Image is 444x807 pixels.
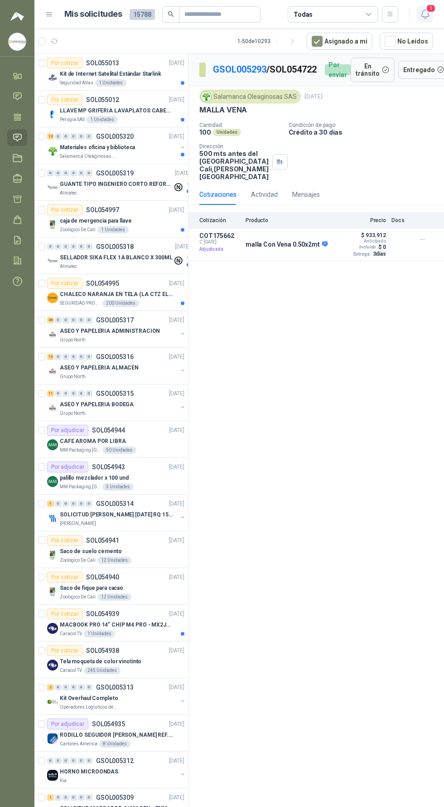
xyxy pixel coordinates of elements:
[47,684,54,690] div: 2
[78,501,85,507] div: 0
[92,464,125,470] p: SOL054943
[47,109,58,120] img: Company Logo
[96,243,134,250] p: GSOL005318
[213,63,318,77] p: / SOL054722
[34,605,188,642] a: Por cotizarSOL054939[DATE] Company LogoMACBOOK PRO 14" CHIP M4 PRO - MX2J3E/ACaracol TV1 Unidades
[47,758,54,764] div: 0
[169,279,184,288] p: [DATE]
[78,170,85,176] div: 0
[130,9,155,20] span: 15788
[60,410,86,417] p: Grupo North
[60,593,96,601] p: Zoologico De Cali
[34,54,188,91] a: Por cotizarSOL055013[DATE] Company LogoKit de Internet Satelital Estándar StarlinkSeguridad Atlas...
[9,33,26,50] img: Company Logo
[34,91,188,127] a: Por cotizarSOL055012[DATE] Company LogoLLAVE MP GRIFERIA LAVAPLATOS CABEZA EXTRAIBLEPerugia SAS1 ...
[60,217,132,225] p: caja de mergencia para llave
[47,719,88,729] div: Por adjudicar
[47,170,54,176] div: 0
[78,133,85,140] div: 0
[60,400,134,409] p: ASEO Y PAPELERIA BODEGA
[86,574,119,580] p: SOL054940
[351,58,395,82] button: En tránsito
[60,373,86,380] p: Grupo North
[60,694,118,703] p: Kit Overhaul Completo
[86,354,92,360] div: 0
[47,549,58,560] img: Company Logo
[47,366,58,377] img: Company Logo
[341,217,386,224] p: Precio
[289,128,440,136] p: Crédito a 30 días
[55,684,62,690] div: 0
[86,317,92,323] div: 0
[97,557,131,564] div: 12 Unidades
[292,190,320,199] div: Mensajes
[60,704,117,711] p: Operadores Logísticos del Caribe
[96,684,134,690] p: GSOL005313
[47,770,58,781] img: Company Logo
[84,667,121,674] div: 245 Unidades
[86,97,119,103] p: SOL055012
[199,105,247,115] p: MALLA VENA
[96,794,134,801] p: GSOL005309
[47,131,186,160] a: 13 0 0 0 0 0 GSOL005320[DATE] Company LogoMateriales oficina y bibliotecaSalamanca Oleaginosas SAS
[47,388,186,417] a: 11 0 0 0 0 0 GSOL005315[DATE] Company LogoASEO Y PAPELERIA BODEGAGrupo North
[47,315,186,344] a: 26 0 0 0 0 0 GSOL005317[DATE] Company LogoASEO Y PAPELERIA ADMINISTRACIONGrupo North
[60,290,173,299] p: CHALECO NARANJA EN TELA (LA CTZ ELEGIDA DEBE ENVIAR MUESTRA)
[60,79,93,87] p: Seguridad Atlas
[97,593,131,601] div: 12 Unidades
[63,133,69,140] div: 0
[47,351,186,380] a: 13 0 0 0 0 0 GSOL005316[DATE] Company LogoASEO Y PAPELERIA ALMACENGrupo North
[78,243,85,250] div: 0
[47,660,58,671] img: Company Logo
[60,300,101,307] p: SEGURIDAD PROVISER LTDA
[95,79,126,87] div: 1 Unidades
[60,116,85,123] p: Perugia SAS
[99,740,130,748] div: 8 Unidades
[325,64,351,75] div: Por enviar
[294,10,313,19] div: Todas
[96,170,134,176] p: GSOL005319
[199,217,240,224] p: Cotización
[55,390,62,397] div: 0
[169,59,184,68] p: [DATE]
[246,241,328,249] p: malla Con Vena 0.50x2mt
[60,327,160,335] p: ASEO Y PAPELERIA ADMINISTRACION
[289,122,440,128] p: Condición de pago
[169,793,184,802] p: [DATE]
[86,390,92,397] div: 0
[34,274,188,311] a: Por cotizarSOL054995[DATE] Company LogoCHALECO NARANJA EN TELA (LA CTZ ELEGIDA DEBE ENVIAR MUESTR...
[78,354,85,360] div: 0
[86,207,119,213] p: SOL054997
[60,153,117,160] p: Salamanca Oleaginosas SAS
[55,243,62,250] div: 0
[34,642,188,678] a: Por cotizarSOL054938[DATE] Company LogoTela moqueta de color vinotintoCaracol TV245 Unidades
[102,300,139,307] div: 200 Unidades
[86,170,92,176] div: 0
[47,476,58,487] img: Company Logo
[55,317,62,323] div: 0
[60,70,161,78] p: Kit de Internet Satelital Estándar Starlink
[60,740,97,748] p: Cartones America
[60,336,86,344] p: Grupo North
[70,758,77,764] div: 0
[47,204,82,215] div: Por cotizar
[78,317,85,323] div: 0
[92,427,125,433] p: SOL054944
[60,474,129,482] p: palillo mezclador x 100 und
[60,630,82,637] p: Caracol TV
[47,243,54,250] div: 0
[60,437,126,446] p: CAFE AROMA POR LIBRA
[47,241,192,270] a: 0 0 0 0 0 0 GSOL005318[DATE] Company LogoSELLADOR SIKA FLEX 1A BLANCO X 300MLAlmatec
[169,610,184,618] p: [DATE]
[47,219,58,230] img: Company Logo
[34,421,188,458] a: Por adjudicarSOL054944[DATE] Company LogoCAFE AROMA POR LIBRAMM Packaging [GEOGRAPHIC_DATA]50 Uni...
[47,535,82,546] div: Por cotizar
[60,584,123,593] p: Saco de fique para cacao
[169,389,184,398] p: [DATE]
[47,439,58,450] img: Company Logo
[63,170,69,176] div: 0
[417,6,433,23] button: 1
[96,501,134,507] p: GSOL005314
[391,217,410,224] p: Docs
[378,244,386,250] p: $ 0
